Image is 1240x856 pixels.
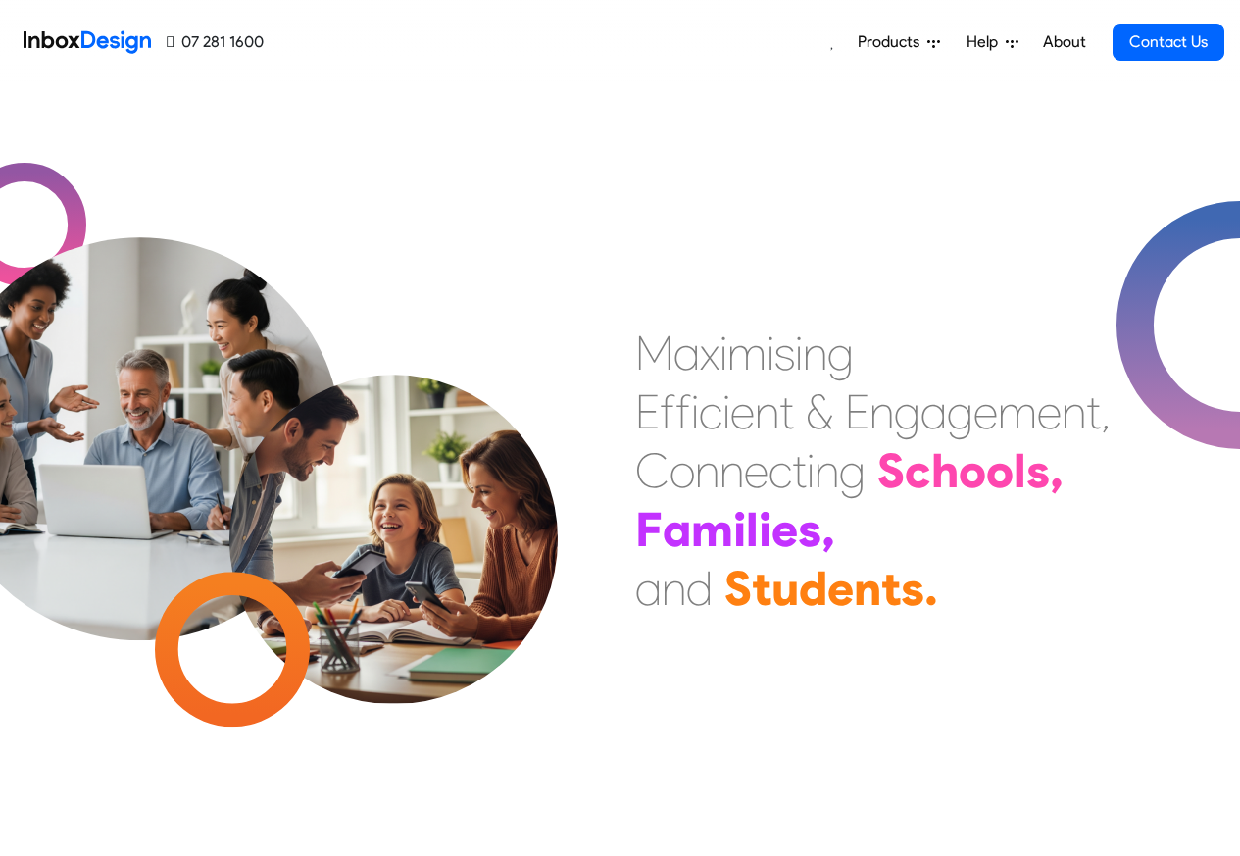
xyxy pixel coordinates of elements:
div: l [746,500,759,559]
div: . [924,559,938,618]
div: Maximising Efficient & Engagement, Connecting Schools, Families, and Students. [635,324,1111,618]
div: E [635,382,660,441]
div: o [670,441,695,500]
div: t [779,382,794,441]
div: i [795,324,803,382]
div: t [1086,382,1101,441]
div: x [700,324,719,382]
div: n [695,441,719,500]
div: s [798,500,821,559]
div: i [733,500,746,559]
div: i [719,324,727,382]
a: Products [850,23,948,62]
div: m [691,500,733,559]
div: l [1014,441,1026,500]
div: E [845,382,869,441]
div: i [767,324,774,382]
div: i [807,441,815,500]
a: Contact Us [1113,24,1224,61]
div: m [998,382,1037,441]
div: e [827,559,854,618]
div: i [759,500,771,559]
div: , [1050,441,1064,500]
div: n [854,559,881,618]
div: c [769,441,792,500]
div: i [722,382,730,441]
div: c [699,382,722,441]
div: e [730,382,755,441]
div: n [719,441,744,500]
div: S [877,441,905,500]
div: f [675,382,691,441]
div: e [973,382,998,441]
div: n [662,559,686,618]
a: About [1037,23,1091,62]
div: C [635,441,670,500]
div: n [869,382,894,441]
div: e [1037,382,1062,441]
div: n [803,324,827,382]
div: a [920,382,947,441]
div: o [959,441,986,500]
div: g [839,441,866,500]
div: s [774,324,795,382]
div: , [821,500,835,559]
div: s [901,559,924,618]
div: g [947,382,973,441]
div: t [881,559,901,618]
img: parents_with_child.png [188,293,599,704]
div: f [660,382,675,441]
span: Products [858,30,927,54]
div: t [792,441,807,500]
a: Help [959,23,1026,62]
div: s [1026,441,1050,500]
a: 07 281 1600 [167,30,264,54]
div: n [755,382,779,441]
div: e [771,500,798,559]
div: e [744,441,769,500]
div: g [894,382,920,441]
div: i [691,382,699,441]
div: F [635,500,663,559]
div: n [1062,382,1086,441]
div: t [752,559,771,618]
div: d [799,559,827,618]
div: m [727,324,767,382]
div: , [1101,382,1111,441]
span: Help [967,30,1006,54]
div: o [986,441,1014,500]
div: n [815,441,839,500]
div: & [806,382,833,441]
div: S [724,559,752,618]
div: a [635,559,662,618]
div: u [771,559,799,618]
div: c [905,441,931,500]
div: M [635,324,673,382]
div: a [673,324,700,382]
div: h [931,441,959,500]
div: a [663,500,691,559]
div: g [827,324,854,382]
div: d [686,559,713,618]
